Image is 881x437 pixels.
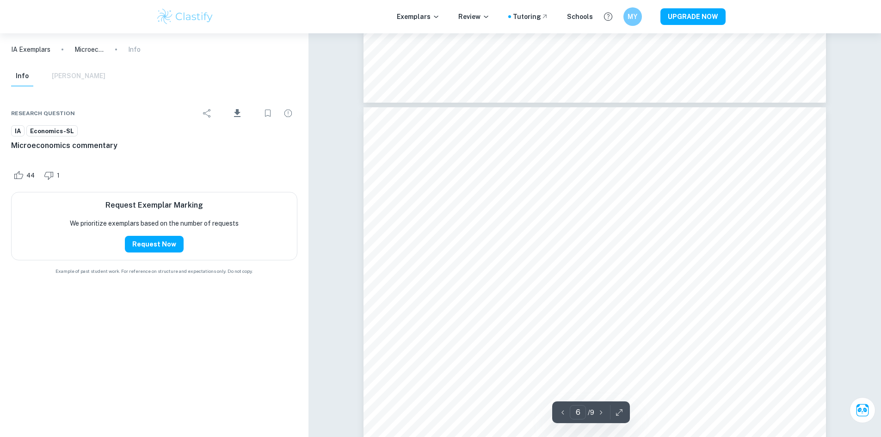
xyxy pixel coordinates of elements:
[11,109,75,117] span: Research question
[52,171,65,180] span: 1
[567,12,593,22] a: Schools
[600,9,616,25] button: Help and Feedback
[11,168,40,183] div: Like
[12,127,24,136] span: IA
[588,407,594,418] p: / 9
[11,44,50,55] a: IA Exemplars
[128,44,141,55] p: Info
[70,218,239,228] p: We prioritize exemplars based on the number of requests
[74,44,104,55] p: Microeconomics commentary
[11,125,25,137] a: IA
[11,140,297,151] h6: Microeconomics commentary
[26,125,78,137] a: Economics-SL
[850,397,875,423] button: Ask Clai
[458,12,490,22] p: Review
[27,127,77,136] span: Economics-SL
[627,12,638,22] h6: MY
[397,12,440,22] p: Exemplars
[198,104,216,123] div: Share
[156,7,215,26] img: Clastify logo
[259,104,277,123] div: Bookmark
[105,200,203,211] h6: Request Exemplar Marking
[11,268,297,275] span: Example of past student work. For reference on structure and expectations only. Do not copy.
[513,12,548,22] a: Tutoring
[21,171,40,180] span: 44
[623,7,642,26] button: MY
[279,104,297,123] div: Report issue
[218,101,257,125] div: Download
[42,168,65,183] div: Dislike
[125,236,184,252] button: Request Now
[11,66,33,86] button: Info
[660,8,726,25] button: UPGRADE NOW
